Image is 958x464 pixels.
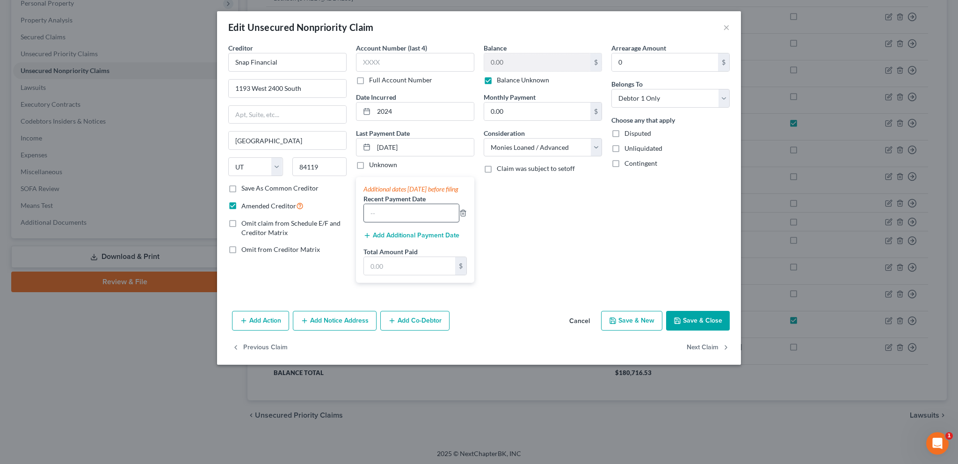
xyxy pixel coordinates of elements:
input: Search creditor by name... [228,53,347,72]
button: Next Claim [687,338,730,358]
label: Last Payment Date [356,128,410,138]
span: Omit from Creditor Matrix [241,245,320,253]
button: Add Action [232,311,289,331]
input: 0.00 [484,103,590,120]
label: Account Number (last 4) [356,43,427,53]
input: Enter zip... [292,157,347,176]
button: Add Notice Address [293,311,377,331]
button: × [723,22,730,33]
input: MM/DD/YYYY [374,139,474,156]
label: Date Incurred [356,92,396,102]
input: 0.00 [364,257,455,275]
span: Creditor [228,44,253,52]
input: MM/DD/YYYY [374,103,474,120]
button: Save & Close [666,311,730,331]
label: Consideration [484,128,525,138]
button: Previous Claim [232,338,288,358]
label: Save As Common Creditor [241,184,319,193]
input: 0.00 [612,53,718,71]
div: $ [590,103,602,120]
label: Total Amount Paid [363,247,418,257]
div: $ [718,53,729,71]
span: Unliquidated [624,144,662,152]
button: Cancel [562,312,597,331]
span: Belongs To [611,80,643,88]
div: Edit Unsecured Nonpriority Claim [228,21,374,34]
label: Recent Payment Date [363,194,426,204]
label: Arrearage Amount [611,43,666,53]
input: XXXX [356,53,474,72]
input: Enter address... [229,80,346,97]
span: Amended Creditor [241,202,296,210]
input: 0.00 [484,53,590,71]
span: Claim was subject to setoff [497,164,575,172]
button: Save & New [601,311,662,331]
span: Disputed [624,129,651,137]
label: Balance Unknown [497,75,549,85]
button: Add Co-Debtor [380,311,450,331]
button: Add Additional Payment Date [363,232,459,239]
label: Monthly Payment [484,92,536,102]
div: $ [590,53,602,71]
span: Contingent [624,159,657,167]
input: Enter city... [229,132,346,149]
input: Apt, Suite, etc... [229,106,346,124]
label: Balance [484,43,507,53]
label: Choose any that apply [611,115,675,125]
div: $ [455,257,466,275]
iframe: Intercom live chat [926,432,949,455]
span: 1 [945,432,953,440]
label: Unknown [369,160,397,169]
div: Additional dates [DATE] before filing [363,184,467,194]
span: Omit claim from Schedule E/F and Creditor Matrix [241,219,341,236]
label: Full Account Number [369,75,432,85]
input: -- [364,204,459,222]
